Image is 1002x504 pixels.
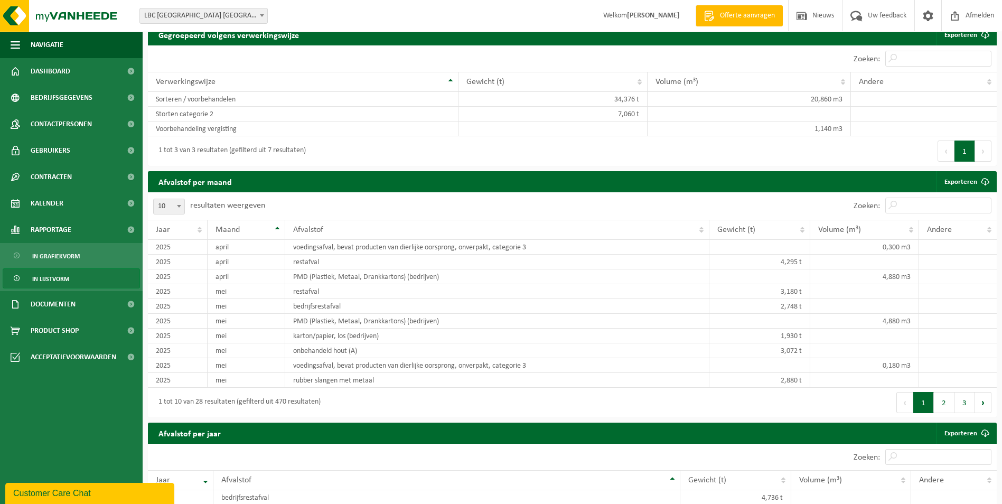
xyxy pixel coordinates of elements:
[148,343,208,358] td: 2025
[975,392,991,413] button: Next
[854,202,880,210] label: Zoeken:
[208,269,285,284] td: april
[208,299,285,314] td: mei
[919,476,944,484] span: Andere
[31,58,70,85] span: Dashboard
[285,343,709,358] td: onbehandeld hout (A)
[153,393,321,412] div: 1 tot 10 van 28 resultaten (gefilterd uit 470 resultaten)
[936,423,996,444] a: Exporteren
[936,24,996,45] a: Exporteren
[216,226,240,234] span: Maand
[896,392,913,413] button: Previous
[139,8,268,24] span: LBC ANTWERPEN NV - ANTWERPEN
[648,92,851,107] td: 20,860 m3
[31,137,70,164] span: Gebruikers
[709,343,810,358] td: 3,072 t
[285,299,709,314] td: bedrijfsrestafval
[285,329,709,343] td: karton/papier, los (bedrijven)
[655,78,698,86] span: Volume (m³)
[148,329,208,343] td: 2025
[938,141,954,162] button: Previous
[153,142,306,161] div: 1 tot 3 van 3 resultaten (gefilterd uit 7 resultaten)
[648,122,851,136] td: 1,140 m3
[208,358,285,373] td: mei
[5,481,176,504] iframe: chat widget
[31,111,92,137] span: Contactpersonen
[936,171,996,192] a: Exporteren
[148,284,208,299] td: 2025
[208,314,285,329] td: mei
[31,318,79,344] span: Product Shop
[140,8,267,23] span: LBC ANTWERPEN NV - ANTWERPEN
[854,453,880,462] label: Zoeken:
[688,476,726,484] span: Gewicht (t)
[954,392,975,413] button: 3
[285,269,709,284] td: PMD (Plastiek, Metaal, Drankkartons) (bedrijven)
[293,226,323,234] span: Afvalstof
[31,164,72,190] span: Contracten
[285,240,709,255] td: voedingsafval, bevat producten van dierlijke oorsprong, onverpakt, categorie 3
[148,107,458,122] td: Storten categorie 2
[148,92,458,107] td: Sorteren / voorbehandelen
[717,11,778,21] span: Offerte aanvragen
[148,299,208,314] td: 2025
[156,476,170,484] span: Jaar
[208,373,285,388] td: mei
[810,269,919,284] td: 4,880 m3
[709,255,810,269] td: 4,295 t
[285,284,709,299] td: restafval
[458,92,647,107] td: 34,376 t
[148,373,208,388] td: 2025
[32,269,69,289] span: In lijstvorm
[696,5,783,26] a: Offerte aanvragen
[190,201,265,210] label: resultaten weergeven
[31,32,63,58] span: Navigatie
[156,226,170,234] span: Jaar
[31,291,76,318] span: Documenten
[156,78,216,86] span: Verwerkingswijze
[31,217,71,243] span: Rapportage
[458,107,647,122] td: 7,060 t
[31,190,63,217] span: Kalender
[285,358,709,373] td: voedingsafval, bevat producten van dierlijke oorsprong, onverpakt, categorie 3
[148,171,242,192] h2: Afvalstof per maand
[154,199,184,214] span: 10
[859,78,884,86] span: Andere
[208,343,285,358] td: mei
[148,269,208,284] td: 2025
[285,255,709,269] td: restafval
[31,344,116,370] span: Acceptatievoorwaarden
[709,329,810,343] td: 1,930 t
[709,373,810,388] td: 2,880 t
[810,314,919,329] td: 4,880 m3
[285,373,709,388] td: rubber slangen met metaal
[208,240,285,255] td: april
[148,255,208,269] td: 2025
[148,358,208,373] td: 2025
[32,246,80,266] span: In grafiekvorm
[913,392,934,413] button: 1
[717,226,755,234] span: Gewicht (t)
[208,255,285,269] td: april
[927,226,952,234] span: Andere
[148,314,208,329] td: 2025
[153,199,185,214] span: 10
[3,246,140,266] a: In grafiekvorm
[709,299,810,314] td: 2,748 t
[810,358,919,373] td: 0,180 m3
[709,284,810,299] td: 3,180 t
[3,268,140,288] a: In lijstvorm
[466,78,504,86] span: Gewicht (t)
[148,240,208,255] td: 2025
[285,314,709,329] td: PMD (Plastiek, Metaal, Drankkartons) (bedrijven)
[954,141,975,162] button: 1
[31,85,92,111] span: Bedrijfsgegevens
[975,141,991,162] button: Next
[208,284,285,299] td: mei
[208,329,285,343] td: mei
[221,476,251,484] span: Afvalstof
[810,240,919,255] td: 0,300 m3
[854,55,880,63] label: Zoeken:
[627,12,680,20] strong: [PERSON_NAME]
